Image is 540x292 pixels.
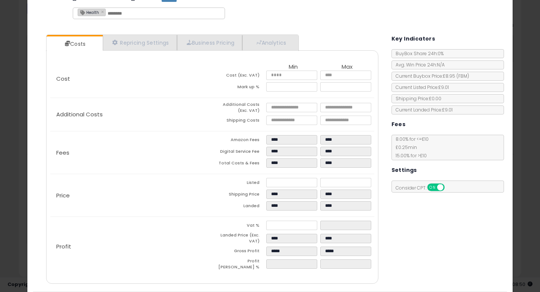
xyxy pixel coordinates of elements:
[50,76,212,82] p: Cost
[50,150,212,156] p: Fees
[212,116,266,127] td: Shipping Costs
[101,8,105,15] a: ×
[392,84,449,90] span: Current Listed Price: £9.01
[391,166,417,175] h5: Settings
[212,232,266,246] td: Landed Price (Exc. VAT)
[392,152,427,159] span: 15.00 % for > £10
[392,136,429,159] span: 8.00 % for <= £10
[212,190,266,201] td: Shipping Price
[392,62,445,68] span: Avg. Win Price 24h: N/A
[212,221,266,232] td: Vat %
[46,36,102,51] a: Costs
[443,73,469,79] span: £8.95
[212,258,266,272] td: Profit [PERSON_NAME] %
[212,247,266,258] td: Gross Profit
[212,158,266,170] td: Total Costs & Fees
[50,111,212,117] p: Additional Costs
[212,135,266,147] td: Amazon Fees
[266,64,320,71] th: Min
[392,95,441,102] span: Shipping Price: £0.00
[212,71,266,82] td: Cost (Exc. VAT)
[242,35,298,50] a: Analytics
[212,82,266,94] td: Mark up %
[443,184,455,191] span: OFF
[212,201,266,213] td: Landed
[392,73,469,79] span: Current Buybox Price:
[212,147,266,158] td: Digital Service Fee
[392,185,454,191] span: Consider CPT:
[78,9,99,15] span: Health
[103,35,177,50] a: Repricing Settings
[177,35,243,50] a: Business Pricing
[212,178,266,190] td: Listed
[391,120,406,129] h5: Fees
[320,64,374,71] th: Max
[428,184,437,191] span: ON
[391,34,435,44] h5: Key Indicators
[392,144,417,151] span: £0.25 min
[50,193,212,199] p: Price
[456,73,469,79] span: ( FBM )
[392,50,444,57] span: BuyBox Share 24h: 0%
[212,102,266,116] td: Additional Costs (Exc. VAT)
[392,107,453,113] span: Current Landed Price: £9.01
[50,244,212,250] p: Profit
